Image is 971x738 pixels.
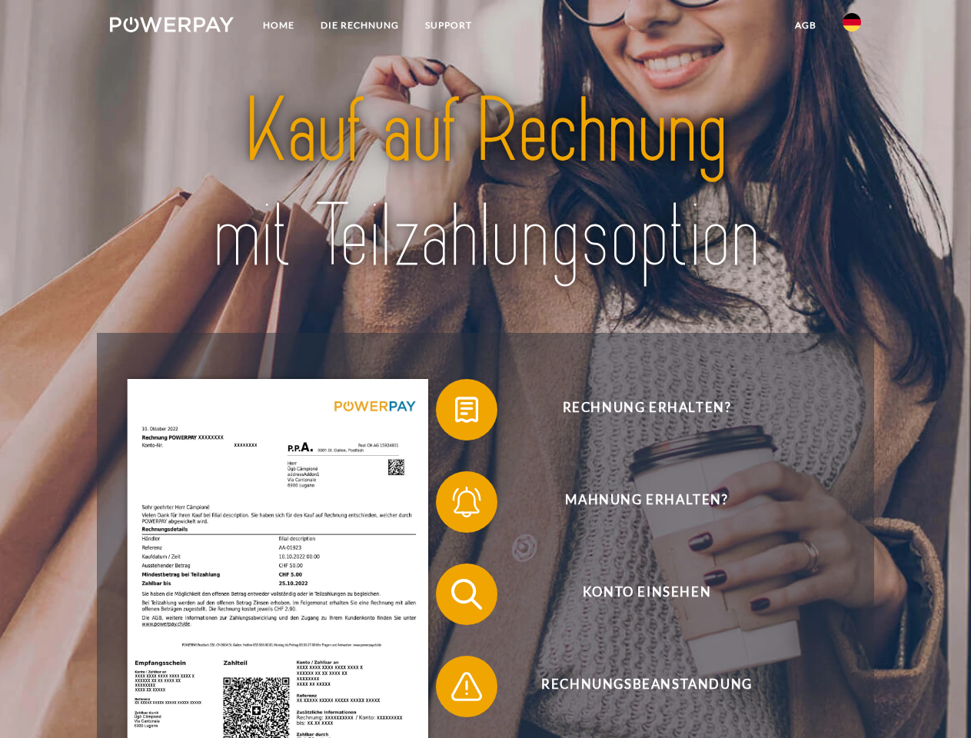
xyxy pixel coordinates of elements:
a: Home [250,12,308,39]
span: Konto einsehen [458,563,835,625]
span: Mahnung erhalten? [458,471,835,533]
span: Rechnung erhalten? [458,379,835,440]
button: Rechnungsbeanstandung [436,656,836,717]
button: Konto einsehen [436,563,836,625]
img: qb_search.svg [447,575,486,613]
img: de [843,13,861,32]
img: qb_warning.svg [447,667,486,706]
span: Rechnungsbeanstandung [458,656,835,717]
button: Rechnung erhalten? [436,379,836,440]
button: Mahnung erhalten? [436,471,836,533]
img: qb_bill.svg [447,391,486,429]
img: logo-powerpay-white.svg [110,17,234,32]
img: title-powerpay_de.svg [147,74,824,294]
a: SUPPORT [412,12,485,39]
a: agb [782,12,830,39]
img: qb_bell.svg [447,483,486,521]
a: DIE RECHNUNG [308,12,412,39]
